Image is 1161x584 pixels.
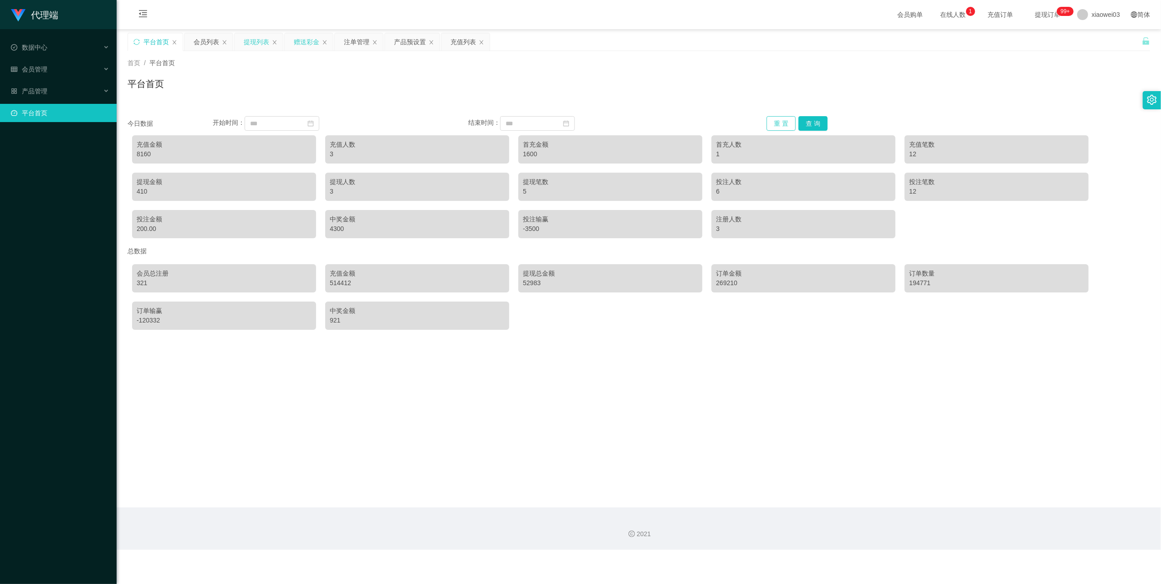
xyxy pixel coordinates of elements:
i: 图标: copyright [629,531,635,537]
div: 首充金额 [523,140,698,149]
div: 提现列表 [244,33,269,51]
div: 8160 [137,149,312,159]
div: 5 [523,187,698,196]
i: 图标: close [222,40,227,45]
div: 投注金额 [137,215,312,224]
div: 平台首页 [143,33,169,51]
div: 提现金额 [137,177,312,187]
div: -120332 [137,316,312,325]
i: 图标: appstore-o [11,88,17,94]
h1: 代理端 [31,0,58,30]
span: 平台首页 [149,59,175,67]
div: 总数据 [128,243,1150,260]
div: 充值人数 [330,140,505,149]
div: 提现人数 [330,177,505,187]
div: 52983 [523,278,698,288]
a: 代理端 [11,11,58,18]
span: 首页 [128,59,140,67]
img: logo.9652507e.png [11,9,26,22]
div: 中奖金额 [330,215,505,224]
div: 充值列表 [450,33,476,51]
i: 图标: calendar [307,120,314,127]
sup: 1 [966,7,975,16]
div: 中奖金额 [330,306,505,316]
i: 图标: close [172,40,177,45]
i: 图标: unlock [1142,37,1150,45]
span: 数据中心 [11,44,47,51]
div: 首充人数 [716,140,891,149]
div: 200.00 [137,224,312,234]
h1: 平台首页 [128,77,164,91]
div: 会员列表 [194,33,219,51]
i: 图标: setting [1147,95,1157,105]
span: 充值订单 [983,11,1018,18]
div: 会员总注册 [137,269,312,278]
i: 图标: menu-fold [128,0,159,30]
div: 投注输赢 [523,215,698,224]
i: 图标: sync [133,39,140,45]
div: 3 [716,224,891,234]
i: 图标: close [322,40,327,45]
div: 订单数量 [909,269,1084,278]
i: 图标: table [11,66,17,72]
i: 图标: close [479,40,484,45]
div: 921 [330,316,505,325]
div: 194771 [909,278,1084,288]
div: 充值金额 [137,140,312,149]
span: 在线人数 [936,11,971,18]
div: 赠送彩金 [294,33,319,51]
div: 1 [716,149,891,159]
div: 提现笔数 [523,177,698,187]
div: 3 [330,149,505,159]
span: 结束时间： [468,119,500,127]
i: 图标: global [1131,11,1137,18]
div: 514412 [330,278,505,288]
button: 重 置 [767,116,796,131]
div: 注册人数 [716,215,891,224]
div: 今日数据 [128,119,213,128]
span: 提现订单 [1031,11,1065,18]
div: 订单金额 [716,269,891,278]
sup: 1215 [1057,7,1074,16]
span: / [144,59,146,67]
span: 会员管理 [11,66,47,73]
div: 12 [909,187,1084,196]
div: 1600 [523,149,698,159]
div: 2021 [124,529,1154,539]
div: 提现总金额 [523,269,698,278]
div: 充值金额 [330,269,505,278]
i: 图标: close [429,40,434,45]
div: 订单输赢 [137,306,312,316]
p: 1 [969,7,972,16]
i: 图标: close [272,40,277,45]
div: 投注笔数 [909,177,1084,187]
div: 6 [716,187,891,196]
button: 查 询 [798,116,828,131]
div: 产品预设置 [394,33,426,51]
div: 12 [909,149,1084,159]
a: 图标: dashboard平台首页 [11,104,109,122]
div: 269210 [716,278,891,288]
i: 图标: check-circle-o [11,44,17,51]
span: 开始时间： [213,119,245,127]
span: 产品管理 [11,87,47,95]
i: 图标: calendar [563,120,569,127]
div: 注单管理 [344,33,369,51]
div: 充值笔数 [909,140,1084,149]
div: -3500 [523,224,698,234]
div: 投注人数 [716,177,891,187]
div: 3 [330,187,505,196]
div: 321 [137,278,312,288]
div: 4300 [330,224,505,234]
div: 410 [137,187,312,196]
i: 图标: close [372,40,378,45]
